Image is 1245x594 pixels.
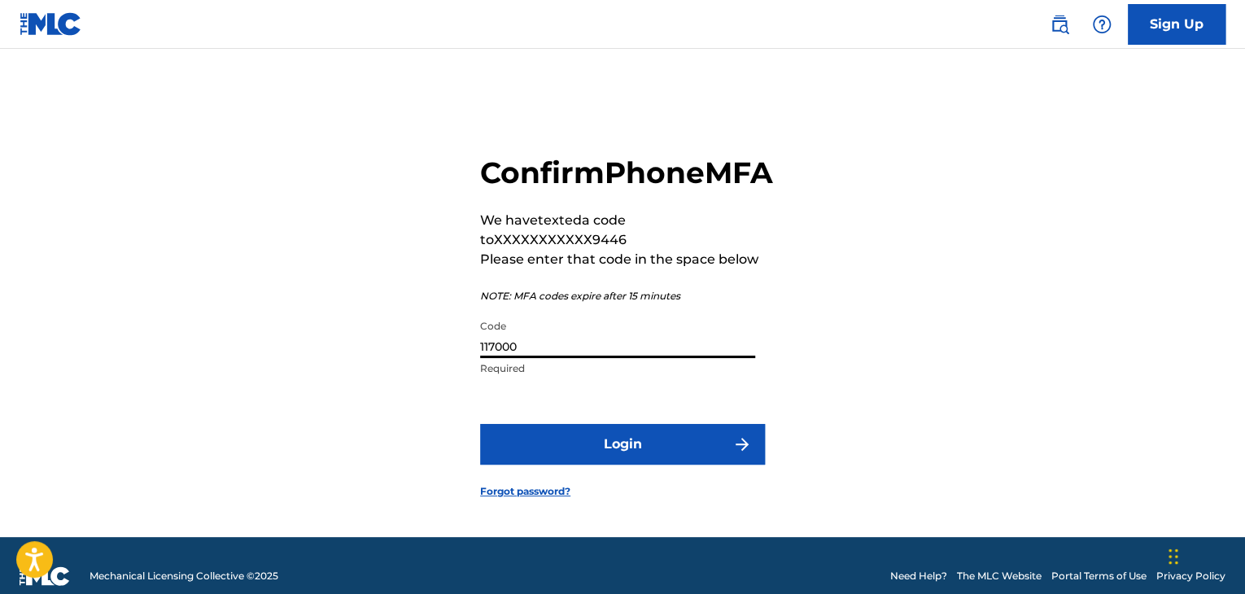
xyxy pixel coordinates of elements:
a: The MLC Website [957,569,1042,583]
a: Portal Terms of Use [1051,569,1147,583]
img: MLC Logo [20,12,82,36]
iframe: Chat Widget [1164,516,1245,594]
img: logo [20,566,70,586]
div: Help [1086,8,1118,41]
button: Login [480,424,765,465]
img: search [1050,15,1069,34]
img: help [1092,15,1112,34]
div: Drag [1169,532,1178,581]
p: We have texted a code to XXXXXXXXXXX9446 [480,211,773,250]
h2: Confirm Phone MFA [480,155,773,191]
a: Privacy Policy [1156,569,1225,583]
a: Need Help? [890,569,947,583]
p: Please enter that code in the space below [480,250,773,269]
span: Mechanical Licensing Collective © 2025 [90,569,278,583]
img: f7272a7cc735f4ea7f67.svg [732,435,752,454]
a: Sign Up [1128,4,1225,45]
p: Required [480,361,755,376]
a: Public Search [1043,8,1076,41]
a: Forgot password? [480,484,570,499]
p: NOTE: MFA codes expire after 15 minutes [480,289,773,304]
